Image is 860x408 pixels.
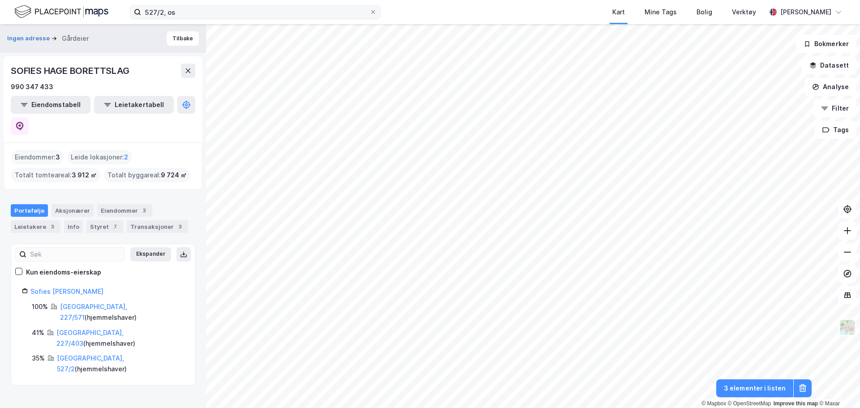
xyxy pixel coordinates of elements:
[64,220,83,233] div: Info
[728,400,771,407] a: OpenStreetMap
[14,4,108,20] img: logo.f888ab2527a4732fd821a326f86c7f29.svg
[26,267,101,278] div: Kun eiendoms-eierskap
[111,222,120,231] div: 7
[804,78,856,96] button: Analyse
[7,34,52,43] button: Ingen adresse
[32,301,48,312] div: 100%
[11,150,64,164] div: Eiendommer :
[72,170,97,180] span: 3 912 ㎡
[732,7,756,17] div: Verktøy
[815,121,856,139] button: Tags
[57,353,184,374] div: ( hjemmelshaver )
[161,170,187,180] span: 9 724 ㎡
[104,168,190,182] div: Totalt byggareal :
[67,150,132,164] div: Leide lokasjoner :
[60,301,184,323] div: ( hjemmelshaver )
[60,303,127,321] a: [GEOGRAPHIC_DATA], 227/571
[839,319,856,336] img: Z
[11,64,131,78] div: SOFIES HAGE BORETTSLAG
[86,220,123,233] div: Styret
[701,400,726,407] a: Mapbox
[32,327,44,338] div: 41%
[645,7,677,17] div: Mine Tags
[57,354,124,373] a: [GEOGRAPHIC_DATA], 527/2
[62,33,89,44] div: Gårdeier
[26,248,125,261] input: Søk
[97,204,152,217] div: Eiendommer
[140,206,149,215] div: 3
[815,365,860,408] iframe: Chat Widget
[167,31,199,46] button: Tilbake
[30,288,103,295] a: Sofies [PERSON_NAME]
[796,35,856,53] button: Bokmerker
[780,7,831,17] div: [PERSON_NAME]
[11,204,48,217] div: Portefølje
[94,96,174,114] button: Leietakertabell
[11,96,90,114] button: Eiendomstabell
[141,5,370,19] input: Søk på adresse, matrikkel, gårdeiere, leietakere eller personer
[11,168,100,182] div: Totalt tomteareal :
[612,7,625,17] div: Kart
[11,82,53,92] div: 990 347 433
[130,247,171,262] button: Ekspander
[32,353,45,364] div: 35%
[52,204,94,217] div: Aksjonærer
[124,152,128,163] span: 2
[716,379,793,397] button: 3 elementer i listen
[774,400,818,407] a: Improve this map
[127,220,188,233] div: Transaksjoner
[176,222,185,231] div: 3
[56,152,60,163] span: 3
[813,99,856,117] button: Filter
[802,56,856,74] button: Datasett
[697,7,712,17] div: Bolig
[56,329,124,347] a: [GEOGRAPHIC_DATA], 227/403
[56,327,184,349] div: ( hjemmelshaver )
[11,220,60,233] div: Leietakere
[48,222,57,231] div: 3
